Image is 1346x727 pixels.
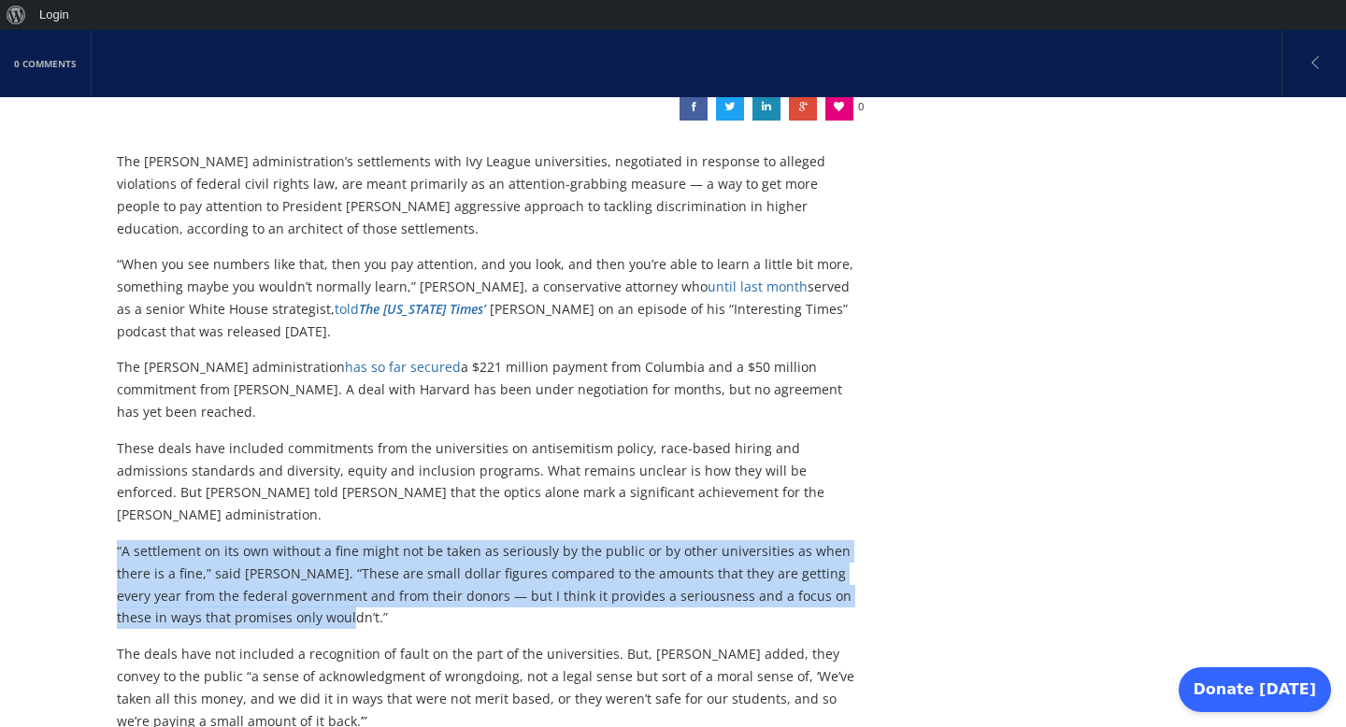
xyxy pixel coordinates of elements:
[789,93,817,121] a: Trump higher ed policy architect May Mailman explains antisemitism settlements
[716,93,744,121] a: Trump higher ed policy architect May Mailman explains antisemitism settlements
[708,278,808,295] a: until last month
[359,300,486,318] em: The [US_STATE] Times’
[117,540,858,629] p: “A settlement on its own without a fine might not be taken as seriously by the public or by other...
[345,358,461,376] a: has so far secured
[858,93,864,121] span: 0
[117,437,858,526] p: These deals have included commitments from the universities on antisemitism policy, race-based hi...
[117,356,858,422] p: The [PERSON_NAME] administration a $221 million payment from Columbia and a $50 million commitmen...
[335,300,486,318] a: toldThe [US_STATE] Times’
[117,253,858,342] p: “When you see numbers like that, then you pay attention, and you look, and then you’re able to le...
[752,93,780,121] a: Trump higher ed policy architect May Mailman explains antisemitism settlements
[117,150,858,239] p: The [PERSON_NAME] administration’s settlements with Ivy League universities, negotiated in respon...
[680,93,708,121] a: Trump higher ed policy architect May Mailman explains antisemitism settlements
